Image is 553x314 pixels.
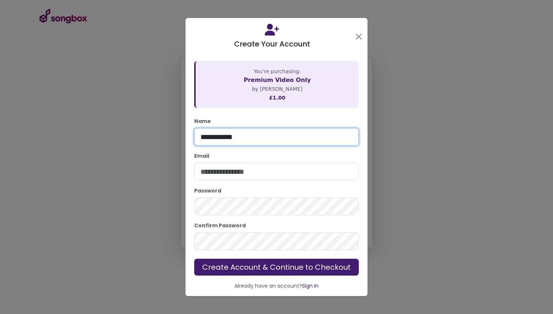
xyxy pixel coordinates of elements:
[244,76,311,83] strong: Premium Video Only
[254,68,301,74] small: You're purchasing:
[194,117,211,125] label: Name
[194,152,209,160] label: Email
[194,259,359,276] button: Create Account & Continue to Checkout
[353,31,365,42] button: Close
[234,282,319,289] small: Already have an account?
[191,24,353,49] h5: Create Your Account
[269,95,285,101] small: £1.00
[194,222,246,229] label: Confirm Password
[202,262,351,272] span: Create Account & Continue to Checkout
[252,86,302,92] small: by [PERSON_NAME]
[194,187,221,195] label: Password
[302,282,319,289] a: Sign In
